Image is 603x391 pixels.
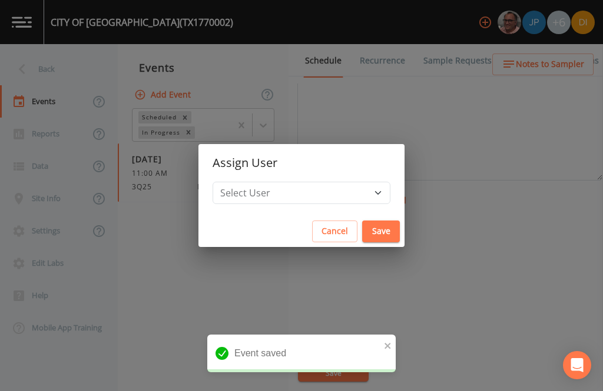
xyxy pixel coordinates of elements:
[207,335,396,372] div: Event saved
[312,220,357,242] button: Cancel
[384,338,392,352] button: close
[563,351,591,379] div: Open Intercom Messenger
[198,144,405,182] h2: Assign User
[362,220,400,242] button: Save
